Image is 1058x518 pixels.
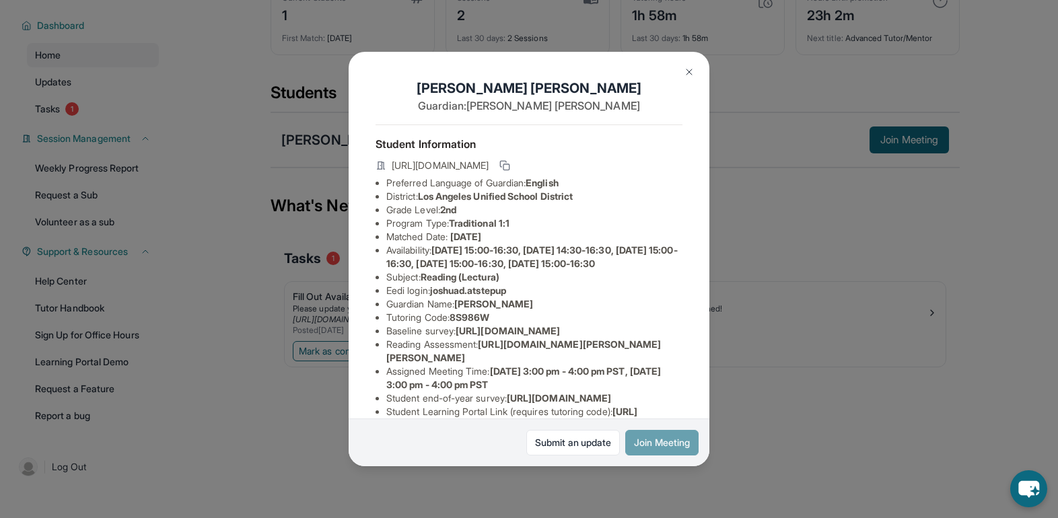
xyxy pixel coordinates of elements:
[454,298,533,309] span: [PERSON_NAME]
[376,79,682,98] h1: [PERSON_NAME] [PERSON_NAME]
[497,157,513,174] button: Copy link
[625,430,699,455] button: Join Meeting
[526,430,620,455] a: Submit an update
[507,392,611,404] span: [URL][DOMAIN_NAME]
[440,204,456,215] span: 2nd
[386,311,682,324] li: Tutoring Code :
[684,67,695,77] img: Close Icon
[386,244,678,269] span: [DATE] 15:00-16:30, [DATE] 14:30-16:30, [DATE] 15:00-16:30, [DATE] 15:00-16:30, [DATE] 15:00-16:30
[386,244,682,270] li: Availability:
[430,285,506,296] span: joshuad.atstepup
[386,203,682,217] li: Grade Level:
[386,338,662,363] span: [URL][DOMAIN_NAME][PERSON_NAME][PERSON_NAME]
[421,271,499,283] span: Reading (Lectura)
[386,230,682,244] li: Matched Date:
[526,177,559,188] span: English
[392,159,489,172] span: [URL][DOMAIN_NAME]
[386,324,682,338] li: Baseline survey :
[449,217,509,229] span: Traditional 1:1
[386,284,682,297] li: Eedi login :
[386,270,682,284] li: Subject :
[376,136,682,152] h4: Student Information
[386,392,682,405] li: Student end-of-year survey :
[386,365,682,392] li: Assigned Meeting Time :
[386,190,682,203] li: District:
[450,311,489,323] span: 8S986W
[450,231,481,242] span: [DATE]
[386,297,682,311] li: Guardian Name :
[386,176,682,190] li: Preferred Language of Guardian:
[386,365,661,390] span: [DATE] 3:00 pm - 4:00 pm PST, [DATE] 3:00 pm - 4:00 pm PST
[418,190,573,202] span: Los Angeles Unified School District
[1010,470,1047,507] button: chat-button
[386,338,682,365] li: Reading Assessment :
[376,98,682,114] p: Guardian: [PERSON_NAME] [PERSON_NAME]
[386,217,682,230] li: Program Type:
[386,405,682,432] li: Student Learning Portal Link (requires tutoring code) :
[456,325,560,336] span: [URL][DOMAIN_NAME]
